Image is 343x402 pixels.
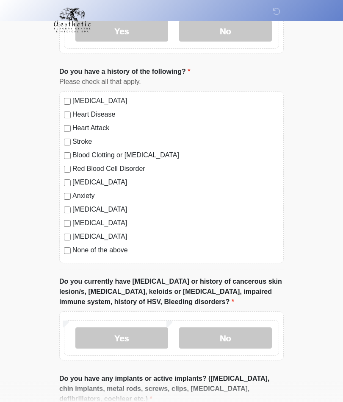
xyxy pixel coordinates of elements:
label: Stroke [72,137,279,147]
label: [MEDICAL_DATA] [72,177,279,187]
label: [MEDICAL_DATA] [72,232,279,242]
input: Stroke [64,139,71,145]
label: None of the above [72,245,279,255]
label: Red Blood Cell Disorder [72,164,279,174]
label: Yes [75,327,168,349]
label: Do you have a history of the following? [59,67,190,77]
img: Aesthetic Surgery Centre, PLLC Logo [51,6,94,33]
label: Do you currently have [MEDICAL_DATA] or history of cancerous skin lesion/s, [MEDICAL_DATA], keloi... [59,276,284,307]
label: [MEDICAL_DATA] [72,96,279,106]
label: [MEDICAL_DATA] [72,204,279,215]
label: [MEDICAL_DATA] [72,218,279,228]
input: [MEDICAL_DATA] [64,179,71,186]
div: Please check all that apply. [59,77,284,87]
input: Red Blood Cell Disorder [64,166,71,173]
label: Heart Disease [72,109,279,120]
input: Anxiety [64,193,71,200]
input: [MEDICAL_DATA] [64,220,71,227]
input: Blood Clotting or [MEDICAL_DATA] [64,152,71,159]
label: No [179,327,272,349]
input: [MEDICAL_DATA] [64,234,71,240]
input: Heart Disease [64,112,71,118]
input: [MEDICAL_DATA] [64,98,71,105]
input: Heart Attack [64,125,71,132]
label: Anxiety [72,191,279,201]
label: Heart Attack [72,123,279,133]
input: None of the above [64,247,71,254]
input: [MEDICAL_DATA] [64,207,71,213]
label: Blood Clotting or [MEDICAL_DATA] [72,150,279,160]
